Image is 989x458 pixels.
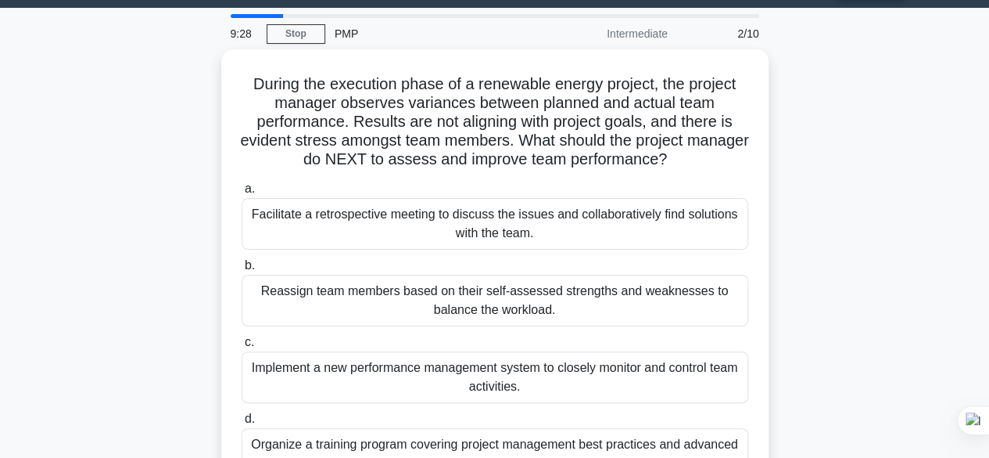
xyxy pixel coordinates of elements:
span: b. [245,258,255,272]
div: 9:28 [221,18,267,49]
div: Reassign team members based on their self-assessed strengths and weaknesses to balance the workload. [242,275,748,326]
a: Stop [267,24,325,44]
span: c. [245,335,254,348]
div: Facilitate a retrospective meeting to discuss the issues and collaboratively find solutions with ... [242,198,748,250]
div: 2/10 [677,18,769,49]
h5: During the execution phase of a renewable energy project, the project manager observes variances ... [240,74,750,170]
span: d. [245,412,255,425]
div: PMP [325,18,540,49]
div: Implement a new performance management system to closely monitor and control team activities. [242,352,748,403]
div: Intermediate [540,18,677,49]
span: a. [245,182,255,195]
